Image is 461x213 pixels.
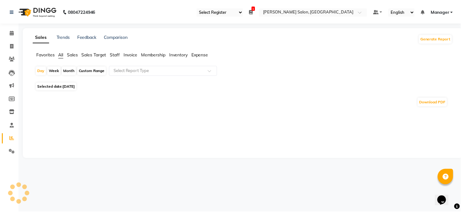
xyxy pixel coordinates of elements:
b: 08047224946 [69,3,96,20]
span: Membership [143,51,168,57]
span: Selected date: [36,82,77,90]
a: Feedback [78,34,98,39]
span: All [59,51,64,57]
span: Inventory [171,51,190,57]
span: Invoice [125,51,139,57]
iframe: chat widget [441,188,461,207]
a: Comparison [105,34,129,39]
div: Month [63,66,77,75]
span: Expense [194,51,211,57]
div: Week [48,66,61,75]
a: 1 [252,8,256,14]
button: Generate Report [424,34,458,43]
span: Favorites [37,51,55,57]
button: Download PDF [423,98,453,106]
span: Manager [436,8,455,15]
div: Custom Range [78,66,107,75]
span: Sales [68,51,79,57]
a: Sales [33,31,50,43]
span: [DATE] [63,84,76,89]
span: Staff [111,51,121,57]
div: Day [36,66,47,75]
span: 1 [255,5,258,10]
a: Trends [57,34,71,39]
img: logo [16,3,59,20]
span: Sales Target [83,51,108,57]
